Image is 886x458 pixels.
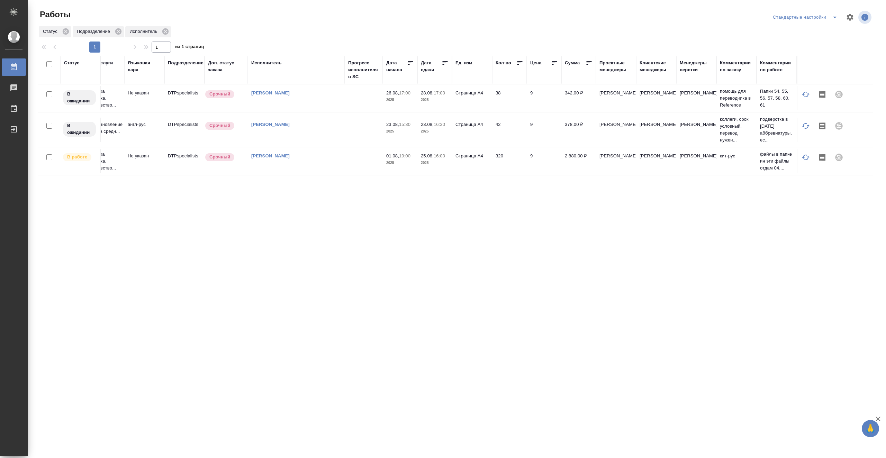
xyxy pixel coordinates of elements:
div: Цена [530,59,542,66]
div: Исполнитель [251,59,282,66]
div: Кол-во [496,59,511,66]
td: [PERSON_NAME] [636,86,676,110]
a: [PERSON_NAME] [251,90,290,95]
div: Комментарии по работе [760,59,793,73]
div: Подразделение [168,59,204,66]
td: [PERSON_NAME] [636,118,676,142]
p: 01.08, [386,153,399,158]
p: 28.08, [421,90,434,95]
td: DTPspecialists [164,86,205,110]
button: Обновить [797,86,814,103]
div: Языковая пара [128,59,161,73]
p: 2025 [386,159,414,166]
td: [PERSON_NAME] [636,149,676,173]
p: В ожидании [67,122,92,136]
span: Настроить таблицу [842,9,858,26]
td: 9 [527,118,561,142]
p: 2025 [421,128,449,135]
button: Обновить [797,149,814,166]
div: split button [771,12,842,23]
td: 38 [492,86,527,110]
p: подверстка в [DATE] аббревиатуры, ес... [760,116,793,144]
div: Проект не привязан [831,86,847,103]
p: 16:00 [434,153,445,158]
p: 2025 [421,97,449,103]
p: 17:00 [399,90,410,95]
div: Комментарии по заказу [720,59,753,73]
td: DTPspecialists [164,149,205,173]
a: [PERSON_NAME] [251,122,290,127]
span: Работы [38,9,71,20]
td: Страница А4 [452,149,492,173]
div: Дата начала [386,59,407,73]
td: Страница А4 [452,118,492,142]
button: 🙏 [862,420,879,437]
p: Срочный [209,91,230,98]
p: [PERSON_NAME] [680,153,713,159]
div: Проект не привязан [831,149,847,166]
td: DTPspecialists [164,118,205,142]
div: Дата сдачи [421,59,442,73]
p: Верстка чертежа. Количество... [88,88,121,109]
td: 342,00 ₽ [561,86,596,110]
p: коллеги, срок условный, перевод нужен... [720,116,753,144]
button: Скопировать мини-бриф [814,149,831,166]
button: Скопировать мини-бриф [814,86,831,103]
a: [PERSON_NAME] [251,153,290,158]
p: 26.08, [386,90,399,95]
td: 2 880,00 ₽ [561,149,596,173]
p: В работе [67,154,87,161]
p: Статус [43,28,60,35]
p: 23.08, [386,122,399,127]
td: 9 [527,149,561,173]
p: 23.08, [421,122,434,127]
td: 320 [492,149,527,173]
div: Статус [39,26,71,37]
p: 17:00 [434,90,445,95]
span: Посмотреть информацию [858,11,873,24]
td: Не указан [124,86,164,110]
p: Исполнитель [129,28,160,35]
td: [PERSON_NAME] [596,86,636,110]
span: 🙏 [865,421,876,436]
p: [PERSON_NAME] [680,90,713,97]
div: Исполнитель назначен, приступать к работе пока рано [62,121,97,137]
div: Менеджеры верстки [680,59,713,73]
p: Срочный [209,122,230,129]
p: 19:00 [399,153,410,158]
span: из 1 страниц [175,43,204,53]
div: Ед. изм [455,59,472,66]
p: 15:30 [399,122,410,127]
p: В ожидании [67,91,92,104]
td: Не указан [124,149,164,173]
p: 2025 [421,159,449,166]
div: Исполнитель [125,26,171,37]
p: файлы в папке ин эти файлы отдам 04.... [760,151,793,172]
button: Обновить [797,118,814,134]
div: Исполнитель назначен, приступать к работе пока рано [62,90,97,106]
button: Скопировать мини-бриф [814,118,831,134]
div: Исполнитель выполняет работу [62,153,97,162]
p: Подразделение [77,28,112,35]
div: Доп. статус заказа [208,59,244,73]
td: Страница А4 [452,86,492,110]
td: 378,00 ₽ [561,118,596,142]
div: Статус [64,59,80,66]
div: Прогресс исполнителя в SC [348,59,379,80]
p: 2025 [386,128,414,135]
p: Срочный [209,154,230,161]
td: [PERSON_NAME] [596,149,636,173]
td: 9 [527,86,561,110]
div: Проектные менеджеры [599,59,633,73]
td: англ-рус [124,118,164,142]
p: [PERSON_NAME] [680,121,713,128]
p: 25.08, [421,153,434,158]
td: 42 [492,118,527,142]
p: кит-рус [720,153,753,159]
p: 16:30 [434,122,445,127]
div: Сумма [565,59,580,66]
p: Верстка чертежа. Количество... [88,151,121,172]
div: Подразделение [73,26,124,37]
p: 2025 [386,97,414,103]
div: Клиентские менеджеры [640,59,673,73]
